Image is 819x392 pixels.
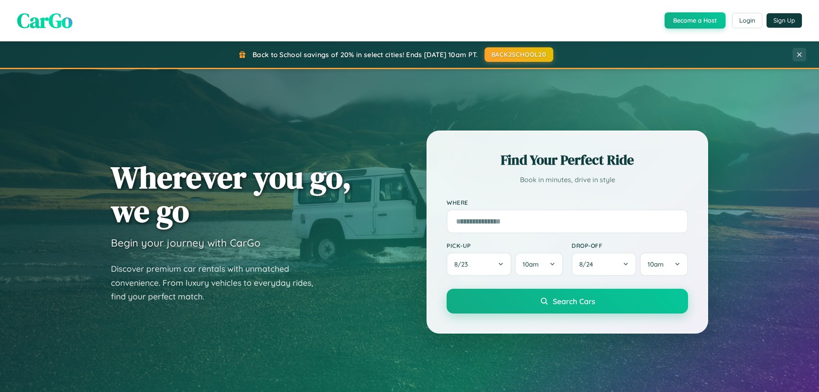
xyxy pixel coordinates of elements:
p: Book in minutes, drive in style [447,174,688,186]
span: 10am [648,260,664,268]
button: Become a Host [665,12,726,29]
button: 10am [640,253,688,276]
button: Search Cars [447,289,688,314]
span: 10am [523,260,539,268]
span: Search Cars [553,296,595,306]
button: Login [732,13,762,28]
h1: Wherever you go, we go [111,160,351,228]
label: Drop-off [572,242,688,249]
h2: Find Your Perfect Ride [447,151,688,169]
p: Discover premium car rentals with unmatched convenience. From luxury vehicles to everyday rides, ... [111,262,324,304]
button: 10am [515,253,563,276]
span: CarGo [17,6,73,35]
h3: Begin your journey with CarGo [111,236,261,249]
label: Where [447,199,688,206]
button: 8/23 [447,253,511,276]
button: BACK2SCHOOL20 [485,47,553,62]
span: 8 / 23 [454,260,472,268]
button: 8/24 [572,253,636,276]
span: 8 / 24 [579,260,597,268]
label: Pick-up [447,242,563,249]
button: Sign Up [767,13,802,28]
span: Back to School savings of 20% in select cities! Ends [DATE] 10am PT. [253,50,478,59]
